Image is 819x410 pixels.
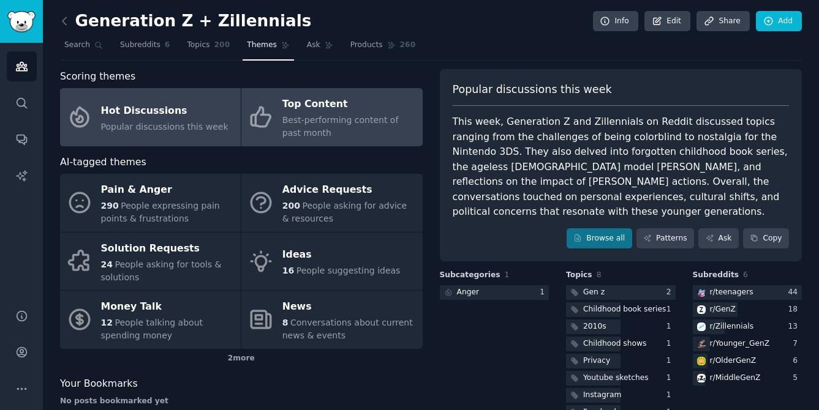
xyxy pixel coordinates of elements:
[457,287,480,298] div: Anger
[583,304,666,315] div: Childhood book series
[101,239,235,258] div: Solution Requests
[693,319,802,335] a: Zillennialsr/Zillennials13
[453,114,790,220] div: This week, Generation Z and Zillennials on Reddit discussed topics ranging from the challenges of...
[282,266,294,275] span: 16
[453,82,612,97] span: Popular discussions this week
[60,69,135,84] span: Scoring themes
[710,287,753,298] div: r/ teenagers
[583,373,649,384] div: Youtube sketches
[583,321,606,332] div: 2010s
[282,318,289,327] span: 8
[583,338,646,349] div: Childhood shows
[788,321,802,332] div: 13
[400,40,416,51] span: 260
[566,354,676,369] a: Privacy1
[693,371,802,386] a: MiddleGenZr/MiddleGenZ5
[60,12,311,31] h2: Generation Z + Zillennials
[282,201,300,211] span: 200
[710,373,761,384] div: r/ MiddleGenZ
[440,285,549,300] a: Anger1
[710,356,757,367] div: r/ OlderGenZ
[636,228,694,249] a: Patterns
[788,304,802,315] div: 18
[566,388,676,403] a: Instagram1
[566,270,592,281] span: Topics
[593,11,638,32] a: Info
[697,288,706,297] img: teenagers
[307,40,320,51] span: Ask
[583,390,621,401] div: Instagram
[567,228,632,249] a: Browse all
[693,302,802,318] a: GenZr/GenZ18
[697,322,706,331] img: Zillennials
[60,155,146,170] span: AI-tagged themes
[60,174,241,232] a: Pain & Anger290People expressing pain points & frustrations
[666,356,676,367] div: 1
[697,305,706,314] img: GenZ
[101,318,113,327] span: 12
[697,374,706,382] img: MiddleGenZ
[303,35,338,61] a: Ask
[60,376,138,392] span: Your Bookmarks
[710,321,754,332] div: r/ Zillennials
[566,337,676,352] a: Childhood shows1
[187,40,209,51] span: Topics
[101,201,119,211] span: 290
[282,297,416,317] div: News
[666,304,676,315] div: 1
[214,40,230,51] span: 200
[116,35,174,61] a: Subreddits6
[666,321,676,332] div: 1
[666,338,676,349] div: 1
[243,35,294,61] a: Themes
[296,266,401,275] span: People suggesting ideas
[693,270,739,281] span: Subreddits
[60,396,423,407] div: No posts bookmarked yet
[793,356,802,367] div: 6
[666,373,676,384] div: 1
[693,337,802,352] a: Younger_GenZr/Younger_GenZ7
[101,318,203,340] span: People talking about spending money
[7,11,36,32] img: GummySearch logo
[101,201,220,223] span: People expressing pain points & frustrations
[165,40,170,51] span: 6
[241,88,422,146] a: Top ContentBest-performing content of past month
[60,233,241,291] a: Solution Requests24People asking for tools & solutions
[540,287,549,298] div: 1
[693,285,802,300] a: teenagersr/teenagers44
[566,319,676,335] a: 2010s1
[282,201,407,223] span: People asking for advice & resources
[350,40,383,51] span: Products
[788,287,802,298] div: 44
[566,371,676,386] a: Youtube sketches1
[183,35,234,61] a: Topics200
[697,357,706,365] img: OlderGenZ
[440,270,500,281] span: Subcategories
[693,354,802,369] a: OlderGenZr/OlderGenZ6
[60,349,423,368] div: 2 more
[60,88,241,146] a: Hot DiscussionsPopular discussions this week
[756,11,802,32] a: Add
[743,270,748,279] span: 6
[346,35,420,61] a: Products260
[101,259,222,282] span: People asking for tools & solutions
[101,122,228,132] span: Popular discussions this week
[247,40,277,51] span: Themes
[666,390,676,401] div: 1
[101,101,228,121] div: Hot Discussions
[60,35,107,61] a: Search
[282,245,401,265] div: Ideas
[743,228,789,249] button: Copy
[241,174,422,232] a: Advice Requests200People asking for advice & resources
[583,287,605,298] div: Gen z
[101,297,235,317] div: Money Talk
[697,340,706,348] img: Younger_GenZ
[241,233,422,291] a: Ideas16People suggesting ideas
[120,40,160,51] span: Subreddits
[282,95,416,114] div: Top Content
[241,291,422,349] a: News8Conversations about current news & events
[101,181,235,200] div: Pain & Anger
[282,115,399,138] span: Best-performing content of past month
[566,302,676,318] a: Childhood book series1
[583,356,610,367] div: Privacy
